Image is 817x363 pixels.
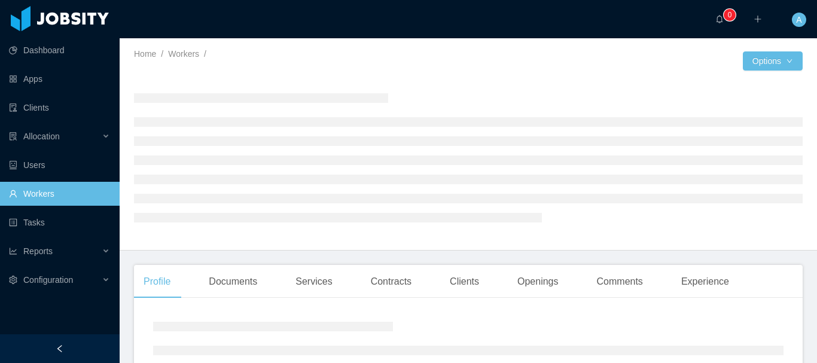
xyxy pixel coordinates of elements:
a: icon: robotUsers [9,153,110,177]
i: icon: bell [715,15,724,23]
a: icon: userWorkers [9,182,110,206]
div: Openings [508,265,568,298]
sup: 0 [724,9,736,21]
span: Allocation [23,132,60,141]
i: icon: setting [9,276,17,284]
div: Clients [440,265,489,298]
button: Optionsicon: down [743,51,803,71]
div: Contracts [361,265,421,298]
div: Comments [587,265,653,298]
i: icon: plus [754,15,762,23]
span: / [204,49,206,59]
i: icon: line-chart [9,247,17,255]
div: Documents [199,265,267,298]
span: Reports [23,246,53,256]
a: icon: auditClients [9,96,110,120]
i: icon: solution [9,132,17,141]
a: icon: appstoreApps [9,67,110,91]
div: Services [286,265,342,298]
span: / [161,49,163,59]
a: Workers [168,49,199,59]
a: icon: pie-chartDashboard [9,38,110,62]
a: icon: profileTasks [9,211,110,234]
span: A [796,13,801,27]
span: Configuration [23,275,73,285]
div: Experience [672,265,739,298]
a: Home [134,49,156,59]
div: Profile [134,265,180,298]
